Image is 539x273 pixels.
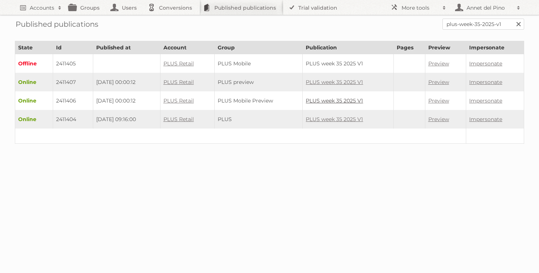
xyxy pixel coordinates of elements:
a: PLUS Retail [163,116,194,123]
td: 2411407 [53,73,93,91]
a: Impersonate [469,97,502,104]
th: Published at [93,41,160,54]
th: Id [53,41,93,54]
td: Online [15,73,53,91]
a: Impersonate [469,60,502,67]
a: Preview [428,116,449,123]
a: PLUS Retail [163,97,194,104]
td: PLUS [214,110,303,129]
td: 2411405 [53,54,93,73]
td: 2411404 [53,110,93,129]
th: Account [160,41,214,54]
a: Preview [428,79,449,85]
h2: Annet del Pino [465,4,513,12]
span: [DATE] 00:00:12 [96,79,136,85]
a: PLUS Retail [163,60,194,67]
span: [DATE] 09:16:00 [96,116,136,123]
a: PLUS week 35 2025 V1 [306,79,363,85]
h2: Accounts [30,4,54,12]
th: Publication [303,41,393,54]
th: Preview [425,41,466,54]
a: PLUS week 35 2025 V1 [306,116,363,123]
th: State [15,41,53,54]
td: Online [15,91,53,110]
a: Preview [428,97,449,104]
td: Online [15,110,53,129]
h2: More tools [402,4,439,12]
a: Preview [428,60,449,67]
td: 2411406 [53,91,93,110]
td: PLUS Mobile [214,54,303,73]
td: PLUS preview [214,73,303,91]
a: Impersonate [469,79,502,85]
span: [DATE] 00:00:12 [96,97,136,104]
th: Impersonate [466,41,524,54]
th: Pages [393,41,425,54]
td: PLUS Mobile Preview [214,91,303,110]
a: Impersonate [469,116,502,123]
td: PLUS week 35 2025 V1 [303,54,393,73]
td: Offline [15,54,53,73]
a: PLUS week 35 2025 V1 [306,97,363,104]
a: PLUS Retail [163,79,194,85]
th: Group [214,41,303,54]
